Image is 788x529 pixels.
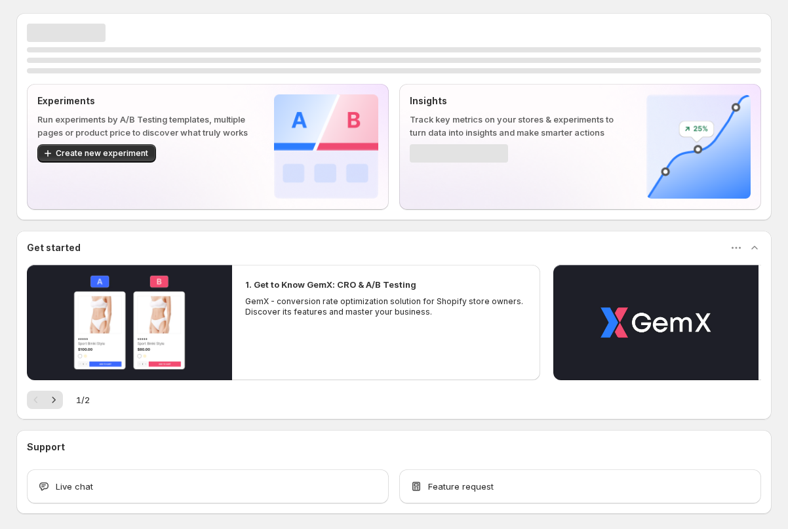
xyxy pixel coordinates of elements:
p: Experiments [37,94,253,108]
p: GemX - conversion rate optimization solution for Shopify store owners. Discover its features and ... [245,296,527,317]
p: Track key metrics on your stores & experiments to turn data into insights and make smarter actions [410,113,625,139]
button: Next [45,391,63,409]
img: Experiments [274,94,378,199]
button: Play video [27,265,232,380]
button: Create new experiment [37,144,156,163]
h2: 1. Get to Know GemX: CRO & A/B Testing [245,278,416,291]
span: Live chat [56,480,93,493]
span: Feature request [428,480,494,493]
span: 1 / 2 [76,393,90,406]
img: Insights [646,94,751,199]
h3: Support [27,441,65,454]
button: Play video [553,265,758,380]
span: Create new experiment [56,148,148,159]
p: Run experiments by A/B Testing templates, multiple pages or product price to discover what truly ... [37,113,253,139]
h3: Get started [27,241,81,254]
nav: Pagination [27,391,63,409]
p: Insights [410,94,625,108]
